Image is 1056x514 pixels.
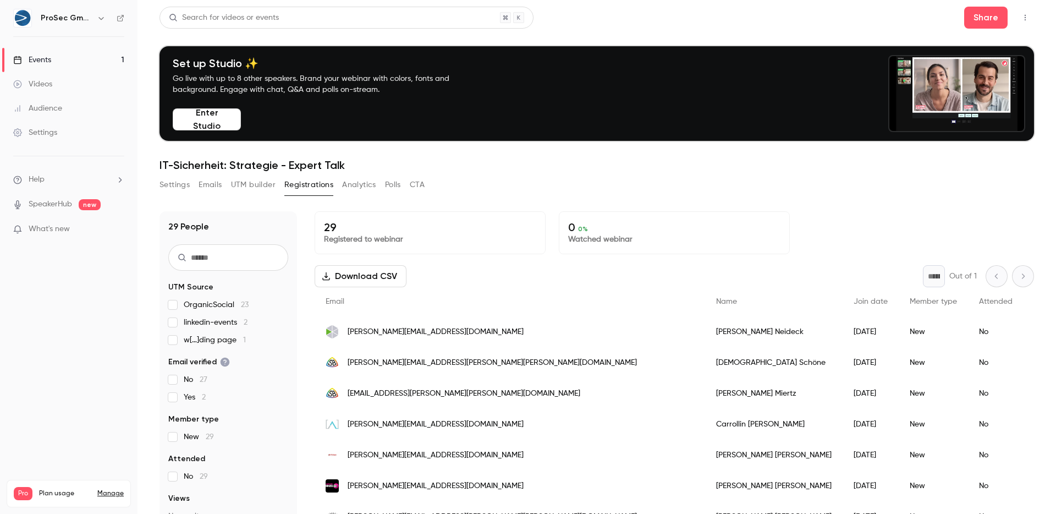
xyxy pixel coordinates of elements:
h4: Set up Studio ✨ [173,57,475,70]
div: [DATE] [843,347,899,378]
div: No [968,347,1024,378]
h1: 29 People [168,220,209,233]
li: help-dropdown-opener [13,174,124,185]
div: No [968,378,1024,409]
a: SpeakerHub [29,199,72,210]
div: [PERSON_NAME] [PERSON_NAME] [705,440,843,471]
button: Analytics [342,176,376,194]
p: 0 [568,221,780,234]
span: Views [168,493,190,504]
span: Yes [184,392,206,403]
div: [DEMOGRAPHIC_DATA] Schöne [705,347,843,378]
span: linkedin-events [184,317,248,328]
div: New [899,378,968,409]
span: 2 [244,319,248,326]
p: Out of 1 [949,271,977,282]
span: [PERSON_NAME][EMAIL_ADDRESS][PERSON_NAME][PERSON_NAME][DOMAIN_NAME] [348,357,637,369]
div: Search for videos or events [169,12,279,24]
img: binzel-abicor.com [326,479,339,493]
button: Download CSV [315,265,406,287]
span: [PERSON_NAME][EMAIL_ADDRESS][DOMAIN_NAME] [348,450,524,461]
span: Name [716,298,737,305]
button: CTA [410,176,425,194]
div: [PERSON_NAME] Miertz [705,378,843,409]
p: 29 [324,221,536,234]
div: Carrollin [PERSON_NAME] [705,409,843,440]
img: scheidt-bachmann.de [326,387,339,400]
div: No [968,409,1024,440]
p: Go live with up to 8 other speakers. Brand your webinar with colors, fonts and background. Engage... [173,73,475,95]
span: Email verified [168,357,230,368]
span: 1 [243,336,246,344]
div: [PERSON_NAME] Neideck [705,316,843,347]
span: Plan usage [39,489,91,498]
div: New [899,409,968,440]
span: 29 [200,473,208,480]
span: new [79,199,101,210]
div: Audience [13,103,62,114]
div: No [968,440,1024,471]
a: Manage [97,489,124,498]
span: 29 [206,433,214,441]
div: New [899,347,968,378]
div: [DATE] [843,440,899,471]
span: Attended [168,453,205,464]
span: Member type [910,298,957,305]
span: 23 [241,301,249,309]
span: What's new [29,223,70,235]
p: Watched webinar [568,234,780,245]
img: ProSec GmbH [14,9,31,27]
div: [PERSON_NAME] [PERSON_NAME] [705,471,843,501]
span: New [184,431,214,442]
img: ps-team.de [326,449,339,462]
span: Member type [168,414,219,425]
div: New [899,471,968,501]
div: New [899,316,968,347]
div: [DATE] [843,316,899,347]
div: [DATE] [843,471,899,501]
div: Videos [13,79,52,90]
p: Registered to webinar [324,234,536,245]
button: Registrations [284,176,333,194]
img: cors-consulting.de [326,418,339,431]
span: UTM Source [168,282,213,293]
span: [PERSON_NAME][EMAIL_ADDRESS][DOMAIN_NAME] [348,480,524,492]
span: w[…]ding page [184,335,246,346]
span: [PERSON_NAME][EMAIL_ADDRESS][DOMAIN_NAME] [348,326,524,338]
button: Enter Studio [173,108,241,130]
span: Pro [14,487,32,500]
div: New [899,440,968,471]
span: Help [29,174,45,185]
span: Attended [979,298,1013,305]
div: No [968,316,1024,347]
span: OrganicSocial [184,299,249,310]
span: Join date [854,298,888,305]
span: No [184,374,207,385]
button: Share [964,7,1008,29]
span: No [184,471,208,482]
span: 2 [202,393,206,401]
span: Email [326,298,344,305]
span: [PERSON_NAME][EMAIL_ADDRESS][DOMAIN_NAME] [348,419,524,430]
img: mmv.de [326,325,339,338]
img: scheidt-bachmann.de [326,356,339,369]
button: Polls [385,176,401,194]
div: Settings [13,127,57,138]
div: [DATE] [843,409,899,440]
button: Settings [159,176,190,194]
div: Events [13,54,51,65]
button: Emails [199,176,222,194]
span: [EMAIL_ADDRESS][PERSON_NAME][PERSON_NAME][DOMAIN_NAME] [348,388,580,400]
h1: IT-Sicherheit: Strategie - Expert Talk [159,158,1034,172]
h6: ProSec GmbH [41,13,92,24]
button: UTM builder [231,176,276,194]
div: No [968,471,1024,501]
div: [DATE] [843,378,899,409]
span: 0 % [578,225,588,233]
span: 27 [200,376,207,384]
